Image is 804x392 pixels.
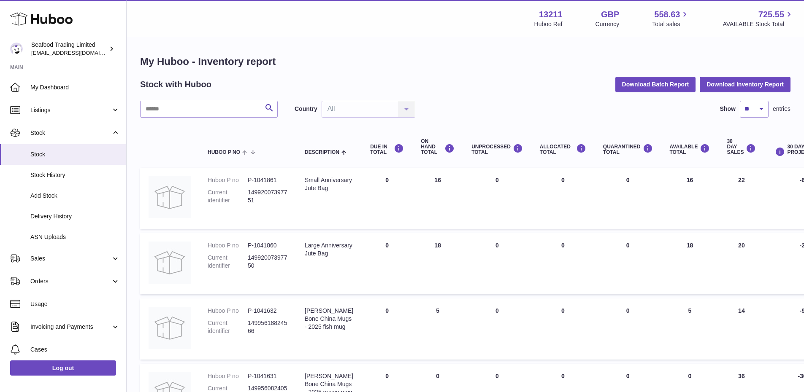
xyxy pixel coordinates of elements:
[305,150,339,155] span: Description
[30,106,111,114] span: Listings
[652,20,690,28] span: Total sales
[661,298,719,360] td: 5
[626,307,630,314] span: 0
[661,168,719,229] td: 16
[700,77,790,92] button: Download Inventory Report
[30,346,120,354] span: Cases
[248,307,288,315] dd: P-1041632
[463,233,531,294] td: 0
[362,298,412,360] td: 0
[412,168,463,229] td: 16
[149,176,191,218] img: product image
[463,298,531,360] td: 0
[10,43,23,55] img: online@rickstein.com
[626,373,630,379] span: 0
[758,9,784,20] span: 725.55
[30,233,120,241] span: ASN Uploads
[30,277,111,285] span: Orders
[471,144,523,155] div: UNPROCESSED Total
[305,242,353,258] div: Large Anniversary Jute Bag
[531,168,595,229] td: 0
[208,254,248,270] dt: Current identifier
[140,55,790,68] h1: My Huboo - Inventory report
[30,300,120,308] span: Usage
[30,171,120,179] span: Stock History
[718,298,764,360] td: 14
[248,188,288,204] dd: 14992007397751
[208,176,248,184] dt: Huboo P no
[652,9,690,28] a: 558.63 Total sales
[149,242,191,284] img: product image
[248,372,288,380] dd: P-1041631
[362,168,412,229] td: 0
[718,233,764,294] td: 20
[208,188,248,204] dt: Current identifier
[248,254,288,270] dd: 14992007397750
[596,20,620,28] div: Currency
[248,319,288,335] dd: 14995618824566
[362,233,412,294] td: 0
[208,242,248,250] dt: Huboo P no
[30,323,111,331] span: Invoicing and Payments
[305,307,353,331] div: [PERSON_NAME] Bone China Mugs - 2025 fish mug
[601,9,619,20] strong: GBP
[30,192,120,200] span: Add Stock
[30,255,111,263] span: Sales
[31,41,107,57] div: Seafood Trading Limited
[723,9,794,28] a: 725.55 AVAILABLE Stock Total
[248,176,288,184] dd: P-1041861
[305,176,353,192] div: Small Anniversary Jute Bag
[295,105,317,113] label: Country
[31,49,124,56] span: [EMAIL_ADDRESS][DOMAIN_NAME]
[370,144,404,155] div: DUE IN TOTAL
[531,233,595,294] td: 0
[727,139,756,156] div: 30 DAY SALES
[208,319,248,335] dt: Current identifier
[654,9,680,20] span: 558.63
[149,307,191,349] img: product image
[718,168,764,229] td: 22
[208,307,248,315] dt: Huboo P no
[773,105,790,113] span: entries
[615,77,696,92] button: Download Batch Report
[412,298,463,360] td: 5
[534,20,563,28] div: Huboo Ref
[531,298,595,360] td: 0
[140,79,211,90] h2: Stock with Huboo
[30,129,111,137] span: Stock
[463,168,531,229] td: 0
[208,150,240,155] span: Huboo P no
[421,139,455,156] div: ON HAND Total
[30,83,120,91] span: My Dashboard
[720,105,736,113] label: Show
[30,150,120,158] span: Stock
[670,144,710,155] div: AVAILABLE Total
[626,177,630,183] span: 0
[723,20,794,28] span: AVAILABLE Stock Total
[539,9,563,20] strong: 13211
[626,242,630,249] span: 0
[603,144,653,155] div: QUARANTINED Total
[540,144,586,155] div: ALLOCATED Total
[412,233,463,294] td: 18
[10,360,116,376] a: Log out
[30,212,120,220] span: Delivery History
[661,233,719,294] td: 18
[248,242,288,250] dd: P-1041860
[208,372,248,380] dt: Huboo P no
